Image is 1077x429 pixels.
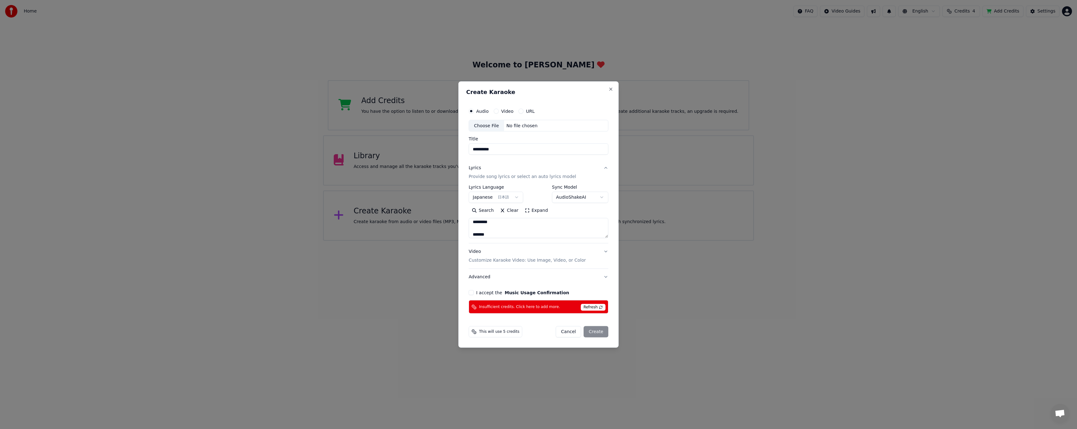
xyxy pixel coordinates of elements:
h2: Create Karaoke [466,89,611,95]
button: Clear [497,206,522,216]
div: Lyrics [469,165,481,171]
button: Expand [522,206,551,216]
span: Insufficient credits. Click here to add more. [479,304,560,309]
label: Title [469,137,608,141]
div: Choose File [469,120,504,131]
button: LyricsProvide song lyrics or select an auto lyrics model [469,160,608,185]
button: Advanced [469,269,608,285]
span: Refresh [581,304,605,311]
button: Search [469,206,497,216]
button: VideoCustomize Karaoke Video: Use Image, Video, or Color [469,243,608,269]
label: Audio [476,109,489,113]
label: I accept the [476,290,569,295]
span: This will use 5 credits [479,329,519,334]
div: LyricsProvide song lyrics or select an auto lyrics model [469,185,608,243]
button: I accept the [505,290,569,295]
label: Lyrics Language [469,185,523,189]
button: Cancel [556,326,581,337]
p: Customize Karaoke Video: Use Image, Video, or Color [469,257,586,264]
div: Video [469,249,586,264]
div: No file chosen [504,123,540,129]
p: Provide song lyrics or select an auto lyrics model [469,174,576,180]
label: Sync Model [552,185,608,189]
label: Video [501,109,513,113]
label: URL [526,109,535,113]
